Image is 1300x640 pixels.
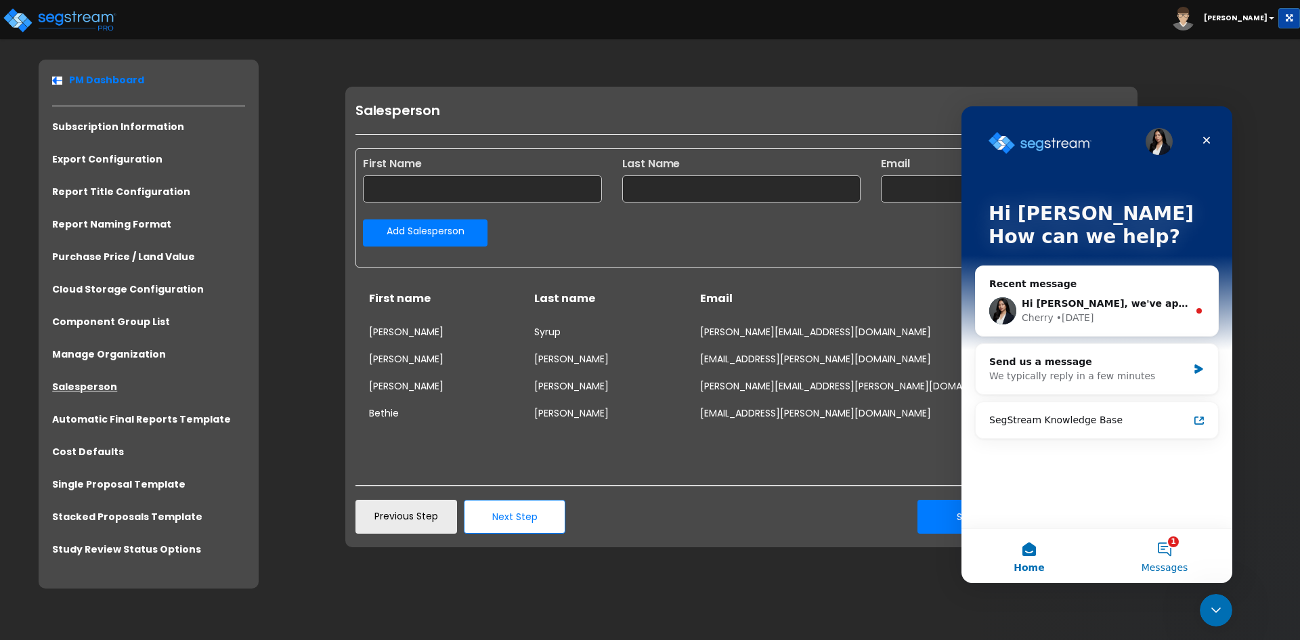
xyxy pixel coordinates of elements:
[95,205,133,219] div: • [DATE]
[52,456,83,466] span: Home
[60,192,852,202] span: Hi [PERSON_NAME], we've applied a permanent fix. Thanks for letting know about this issue and ple...
[52,347,166,361] a: Manage Organization
[369,325,534,339] div: [PERSON_NAME]
[1204,13,1267,23] b: [PERSON_NAME]
[52,250,195,263] a: Purchase Price / Land Value
[52,120,184,133] a: Subscription Information
[52,152,162,166] a: Export Configuration
[52,412,231,426] a: Automatic Final Reports Template
[534,352,699,366] div: [PERSON_NAME]
[233,22,257,46] div: Close
[52,542,201,556] a: Study Review Status Options
[60,205,92,219] div: Cherry
[52,73,144,87] a: PM Dashboard
[534,406,699,427] div: [PERSON_NAME]
[700,291,1031,307] div: Email
[135,423,271,477] button: Messages
[534,325,699,339] div: Syrup
[1171,7,1195,30] img: avatar.png
[700,406,1031,427] div: [EMAIL_ADDRESS][PERSON_NAME][DOMAIN_NAME]
[52,217,171,231] a: Report Naming Format
[464,500,565,534] button: Next Step
[20,301,251,326] a: SegStream Knowledge Base
[52,510,202,524] a: Stacked Proposals Template
[355,500,457,534] a: Previous Step
[52,315,170,328] a: Component Group List
[355,100,1127,121] h1: Salesperson
[52,185,190,198] a: Report Title Configuration
[881,156,1120,172] label: Email
[363,219,487,247] a: Add Salesperson
[52,77,62,85] img: Back
[52,445,124,458] a: Cost Defaults
[369,379,534,393] div: [PERSON_NAME]
[622,156,861,172] label: Last Name
[1200,594,1232,626] iframe: Intercom live chat
[534,379,699,393] div: [PERSON_NAME]
[52,380,117,393] a: Salesperson
[917,500,1019,534] button: Save
[700,352,1031,366] div: [EMAIL_ADDRESS][PERSON_NAME][DOMAIN_NAME]
[28,307,227,321] div: SegStream Knowledge Base
[961,106,1232,583] iframe: Intercom live chat
[369,352,534,366] div: [PERSON_NAME]
[180,456,227,466] span: Messages
[28,249,226,263] div: Send us a message
[369,406,534,427] div: Bethie
[363,156,602,172] label: First Name
[2,7,117,34] img: logo_pro_r.png
[28,263,226,277] div: We typically reply in a few minutes
[52,477,186,491] a: Single Proposal Template
[369,291,534,307] div: First name
[700,325,1031,339] div: [PERSON_NAME][EMAIL_ADDRESS][DOMAIN_NAME]
[52,282,204,296] a: Cloud Storage Configuration
[700,379,1031,393] div: [PERSON_NAME][EMAIL_ADDRESS][PERSON_NAME][DOMAIN_NAME]
[534,291,699,307] div: Last name
[14,237,257,289] div: Send us a messageWe typically reply in a few minutes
